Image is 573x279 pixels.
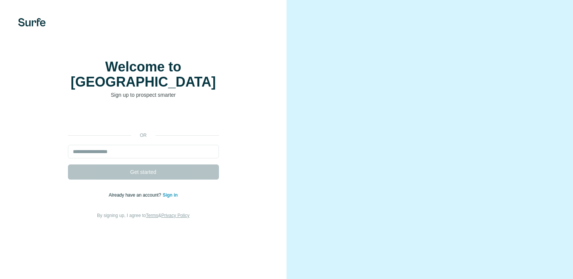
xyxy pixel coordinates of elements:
[18,18,46,26] img: Surfe's logo
[97,213,189,218] span: By signing up, I agree to &
[64,110,223,127] iframe: Bouton "Se connecter avec Google"
[161,213,189,218] a: Privacy Policy
[68,59,219,90] h1: Welcome to [GEOGRAPHIC_DATA]
[131,132,156,139] p: or
[163,192,178,198] a: Sign in
[68,91,219,99] p: Sign up to prospect smarter
[146,213,159,218] a: Terms
[109,192,163,198] span: Already have an account?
